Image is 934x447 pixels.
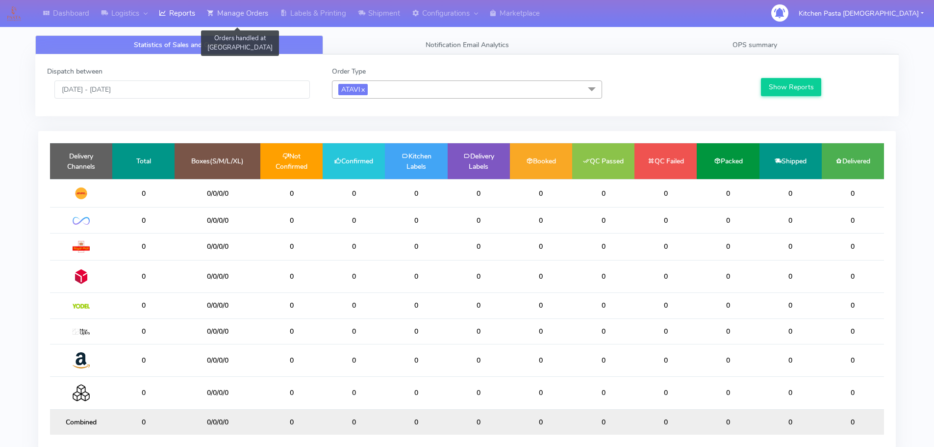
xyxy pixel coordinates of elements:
td: 0 [323,233,385,260]
td: 0 [822,179,884,208]
td: 0 [759,293,822,318]
td: 0/0/0/0 [175,409,260,435]
td: 0 [510,233,572,260]
td: 0 [572,179,634,208]
td: 0 [822,409,884,435]
td: 0 [323,293,385,318]
td: 0 [448,377,510,409]
td: 0 [510,260,572,292]
td: 0 [260,377,323,409]
img: Amazon [73,352,90,369]
label: Order Type [332,66,366,77]
td: Not Confirmed [260,143,323,179]
td: 0 [759,260,822,292]
td: 0 [385,179,447,208]
img: Collection [73,384,90,401]
td: Delivered [822,143,884,179]
td: 0 [759,179,822,208]
td: 0 [572,344,634,376]
td: 0 [112,179,175,208]
td: 0 [448,233,510,260]
input: Pick the Daterange [54,80,310,99]
td: 0 [448,260,510,292]
td: 0 [510,318,572,344]
td: 0 [634,377,697,409]
td: 0 [510,344,572,376]
td: 0 [634,293,697,318]
td: 0 [759,377,822,409]
td: 0/0/0/0 [175,344,260,376]
td: 0 [385,344,447,376]
td: 0 [448,344,510,376]
span: OPS summary [732,40,777,50]
td: 0 [759,233,822,260]
td: 0 [634,260,697,292]
td: Shipped [759,143,822,179]
td: 0/0/0/0 [175,293,260,318]
td: 0 [323,208,385,233]
td: 0 [697,179,759,208]
td: 0 [634,233,697,260]
td: 0 [385,260,447,292]
td: 0/0/0/0 [175,260,260,292]
td: 0 [572,233,634,260]
td: 0/0/0/0 [175,318,260,344]
img: MaxOptra [73,329,90,336]
td: 0 [323,260,385,292]
td: 0/0/0/0 [175,208,260,233]
td: 0 [634,409,697,435]
span: ATAVI [338,84,368,95]
td: 0 [385,233,447,260]
td: 0 [448,409,510,435]
td: 0 [260,318,323,344]
td: 0 [510,377,572,409]
td: 0 [112,409,175,435]
td: 0 [759,409,822,435]
td: 0 [448,293,510,318]
td: 0 [572,293,634,318]
td: 0 [112,318,175,344]
td: 0 [323,377,385,409]
td: 0 [822,377,884,409]
img: DHL [73,187,90,200]
td: 0 [385,208,447,233]
td: 0 [634,179,697,208]
td: Combined [50,409,112,435]
td: 0/0/0/0 [175,179,260,208]
td: 0 [759,318,822,344]
td: Delivery Channels [50,143,112,179]
label: Dispatch between [47,66,102,77]
td: 0 [572,377,634,409]
td: 0 [323,318,385,344]
td: 0 [260,233,323,260]
img: Yodel [73,304,90,309]
a: x [360,84,365,94]
td: 0 [323,344,385,376]
td: 0 [448,179,510,208]
td: 0 [822,208,884,233]
td: QC Failed [634,143,697,179]
td: 0 [510,179,572,208]
td: Total [112,143,175,179]
td: Boxes(S/M/L/XL) [175,143,260,179]
td: Packed [697,143,759,179]
td: 0 [634,208,697,233]
td: 0 [112,344,175,376]
td: 0 [448,208,510,233]
td: Booked [510,143,572,179]
td: 0 [260,409,323,435]
td: 0 [112,233,175,260]
td: 0 [759,208,822,233]
td: Kitchen Labels [385,143,447,179]
td: 0 [822,293,884,318]
td: 0 [260,344,323,376]
td: 0 [697,344,759,376]
img: OnFleet [73,217,90,225]
td: 0 [385,409,447,435]
td: 0 [112,293,175,318]
td: 0 [323,179,385,208]
td: 0 [572,318,634,344]
td: 0 [260,293,323,318]
img: DPD [73,268,90,285]
td: 0 [510,293,572,318]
